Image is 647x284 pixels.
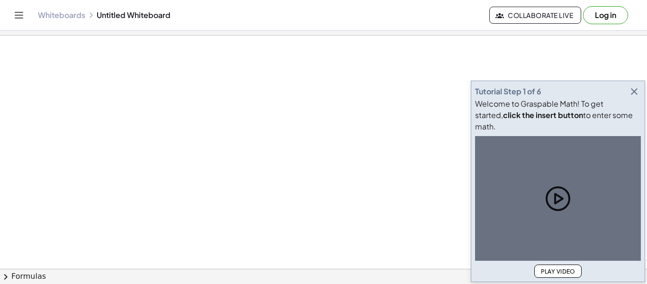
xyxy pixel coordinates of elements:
span: Collaborate Live [497,11,573,19]
button: Log in [583,6,628,24]
button: Play Video [534,265,582,278]
button: Collaborate Live [489,7,581,24]
button: Toggle navigation [11,8,27,23]
div: Welcome to Graspable Math! To get started, to enter some math. [475,98,641,132]
a: Whiteboards [38,10,85,20]
b: click the insert button [503,110,583,120]
span: Play Video [540,268,575,275]
div: Tutorial Step 1 of 6 [475,86,541,97]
